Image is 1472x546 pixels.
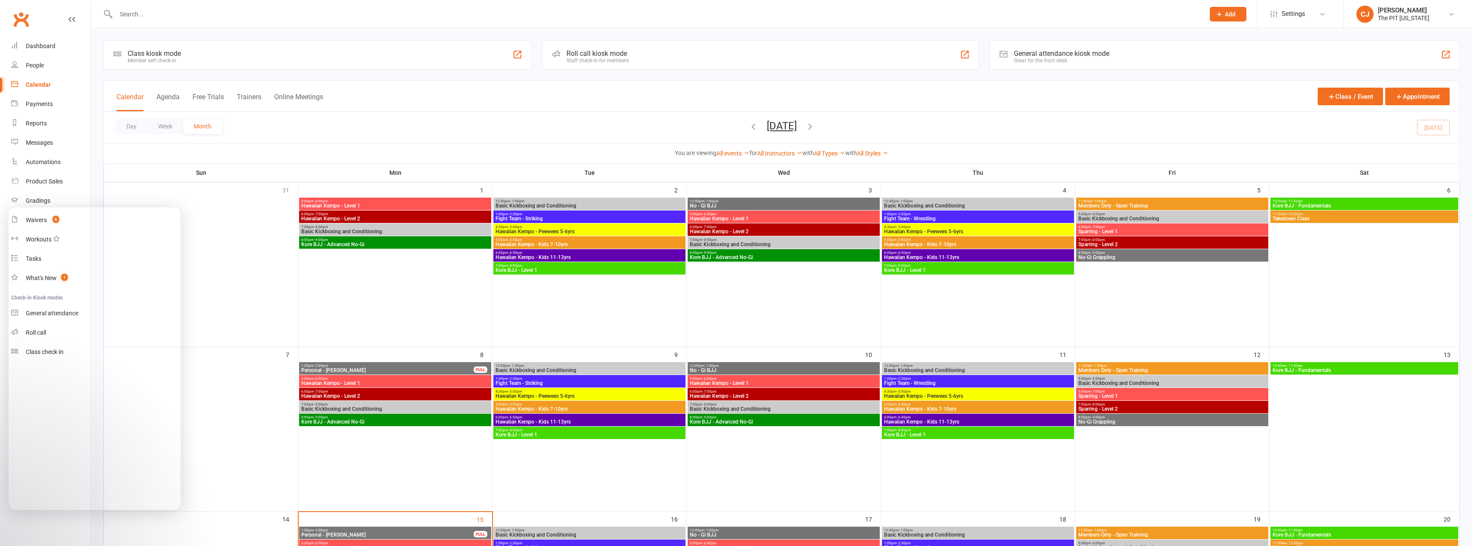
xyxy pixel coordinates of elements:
div: 8 [480,347,492,361]
div: Staff check-in for members [566,58,629,64]
span: Settings [1282,4,1305,24]
a: Dashboard [11,37,91,56]
span: No - Gi BJJ [689,203,878,208]
span: 4:30pm [495,390,684,393]
div: Product Sales [26,178,63,185]
div: 14 [282,512,298,526]
span: Hawaiian Kempo - Peewees 5-6yrs [884,229,1072,234]
span: - 9:00pm [314,238,328,242]
span: No - Gi BJJ [689,368,878,373]
div: 18 [1059,512,1075,526]
span: 7:00pm [301,225,490,229]
span: - 6:00pm [702,377,716,381]
div: General attendance kiosk mode [1014,49,1109,58]
span: Basic Kickboxing and Conditioning [689,242,878,247]
span: - 9:00pm [1091,415,1105,419]
span: Hawaiian Kempo - Level 1 [689,381,878,386]
span: - 6:00pm [1091,541,1105,545]
div: 13 [1444,347,1459,361]
span: - 1:00pm [1093,364,1107,368]
button: Free Trials [193,93,224,111]
span: Takedown Class [1272,216,1457,221]
span: - 1:00pm [704,364,719,368]
a: Calendar [11,75,91,95]
span: 4:30pm [884,390,1072,393]
span: 12:00pm [884,199,1072,203]
span: Hawaiian Kempo - Level 1 [301,381,490,386]
span: - 8:00pm [702,403,716,406]
span: - 7:00pm [314,390,328,393]
span: 7:00pm [495,428,684,432]
span: 7:00pm [495,264,684,268]
span: Basic Kickboxing and Conditioning [884,368,1072,373]
span: 12:00pm [495,199,684,203]
button: Appointment [1385,88,1450,105]
span: 1:00pm [301,528,474,532]
span: Hawaiian Kempo - Kids 7-10yrs [884,406,1072,412]
span: - 8:00pm [702,238,716,242]
div: CJ [1356,6,1374,23]
span: 6:00pm [1078,390,1267,393]
span: Add [1225,11,1236,18]
span: 1:00pm [884,212,1072,216]
span: 1:00pm [495,541,684,545]
span: 5:00pm [1078,541,1267,545]
span: - 2:30pm [897,212,911,216]
div: 16 [671,512,686,526]
span: 6:00pm [884,415,1072,419]
div: Reports [26,120,47,127]
span: - 5:50pm [897,238,911,242]
span: 11:00am [1078,364,1267,368]
th: Fri [1075,164,1270,182]
th: Sat [1270,164,1460,182]
span: Hawaiian Kempo - Level 2 [689,393,878,399]
div: 10 [865,347,881,361]
div: Gradings [26,197,50,204]
a: Payments [11,95,91,114]
span: - 11:00am [1287,199,1303,203]
div: Automations [26,159,61,165]
span: - 8:00pm [508,264,522,268]
span: Personal - [PERSON_NAME] [301,368,474,373]
a: Messages [11,133,91,153]
span: 8:00pm [689,415,878,419]
span: 6:00pm [301,390,490,393]
span: 8:00pm [689,251,878,255]
span: - 1:00pm [899,364,913,368]
span: - 6:50pm [508,251,522,255]
span: Basic Kickboxing and Conditioning [689,406,878,412]
span: No-Gi Grappling [1078,419,1267,424]
div: The PIT [US_STATE] [1378,14,1429,22]
div: 6 [1447,183,1459,197]
iframe: Intercom live chat [9,517,29,537]
span: - 2:30pm [897,377,911,381]
div: 15 [477,512,492,526]
span: - 1:00pm [704,528,719,532]
span: - 2:30pm [508,377,522,381]
span: - 12:00pm [1287,212,1303,216]
span: 5:00pm [884,403,1072,406]
span: Kore BJJ - Fundamentals [1272,532,1457,537]
span: Kore BJJ - Fundamentals [1272,368,1457,373]
div: Messages [26,139,53,146]
a: Reports [11,114,91,133]
span: - 2:00pm [314,364,328,368]
span: 8:00pm [1078,251,1267,255]
span: - 8:00pm [897,264,911,268]
span: - 1:00pm [704,199,719,203]
span: 1:00pm [884,377,1072,381]
span: 1:00pm [301,364,474,368]
div: 19 [1254,512,1269,526]
div: 2 [674,183,686,197]
span: 12:00pm [689,364,878,368]
a: Clubworx [10,9,32,30]
span: 7:00pm [689,403,878,406]
span: Hawaiian Kempo - Kids 7-10yrs [884,242,1072,247]
th: Wed [687,164,881,182]
strong: with [802,149,814,156]
span: - 7:00pm [314,212,328,216]
div: Great for the front desk [1014,58,1109,64]
div: 17 [865,512,881,526]
span: 5:00pm [689,541,878,545]
span: Basic Kickboxing and Conditioning [495,203,684,208]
